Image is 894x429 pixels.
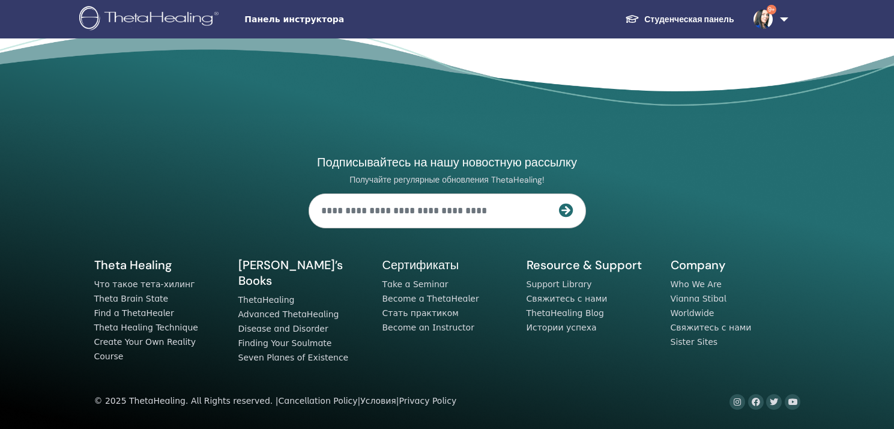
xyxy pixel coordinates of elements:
[671,323,752,332] a: Свяжитесь с нами
[244,13,424,26] span: Панель инструктора
[94,257,224,273] h5: Theta Healing
[238,353,349,362] a: Seven Planes of Existence
[94,323,198,332] a: Theta Healing Technique
[238,309,339,319] a: Advanced ThetaHealing
[238,324,328,333] a: Disease and Disorder
[382,279,449,289] a: Take a Seminar
[94,279,195,289] a: Что такое тета-хилинг
[382,308,459,318] a: Стать практиком
[94,394,457,409] div: © 2025 ThetaHealing. All Rights reserved. | | |
[94,337,196,361] a: Create Your Own Reality Course
[615,8,743,31] a: Студенческая панель
[238,257,368,288] h5: [PERSON_NAME]’s Books
[278,396,357,406] a: Cancellation Policy
[309,154,586,170] h4: Подписывайтесь на нашу новостную рассылку
[238,295,295,305] a: ThetaHealing
[625,14,639,24] img: graduation-cap-white.svg
[527,323,597,332] a: Истории успеха
[399,396,456,406] a: Privacy Policy
[360,396,396,406] a: Условия
[382,294,479,303] a: Become a ThetaHealer
[238,338,332,348] a: Finding Your Soulmate
[671,279,722,289] a: Who We Are
[527,279,592,289] a: Support Library
[671,337,718,347] a: Sister Sites
[79,6,223,33] img: logo.png
[382,257,512,273] h5: Сертификаты
[671,257,800,273] h5: Company
[671,294,726,303] a: Vianna Stibal
[527,294,608,303] a: Свяжитесь с нами
[754,10,773,29] img: default.jpg
[767,5,776,14] span: 9+
[382,323,474,332] a: Become an Instructor
[94,294,169,303] a: Theta Brain State
[527,257,656,273] h5: Resource & Support
[671,308,714,318] a: Worldwide
[527,308,604,318] a: ThetaHealing Blog
[94,308,174,318] a: Find a ThetaHealer
[309,174,586,185] p: Получайте регулярные обновления ThetaHealing!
